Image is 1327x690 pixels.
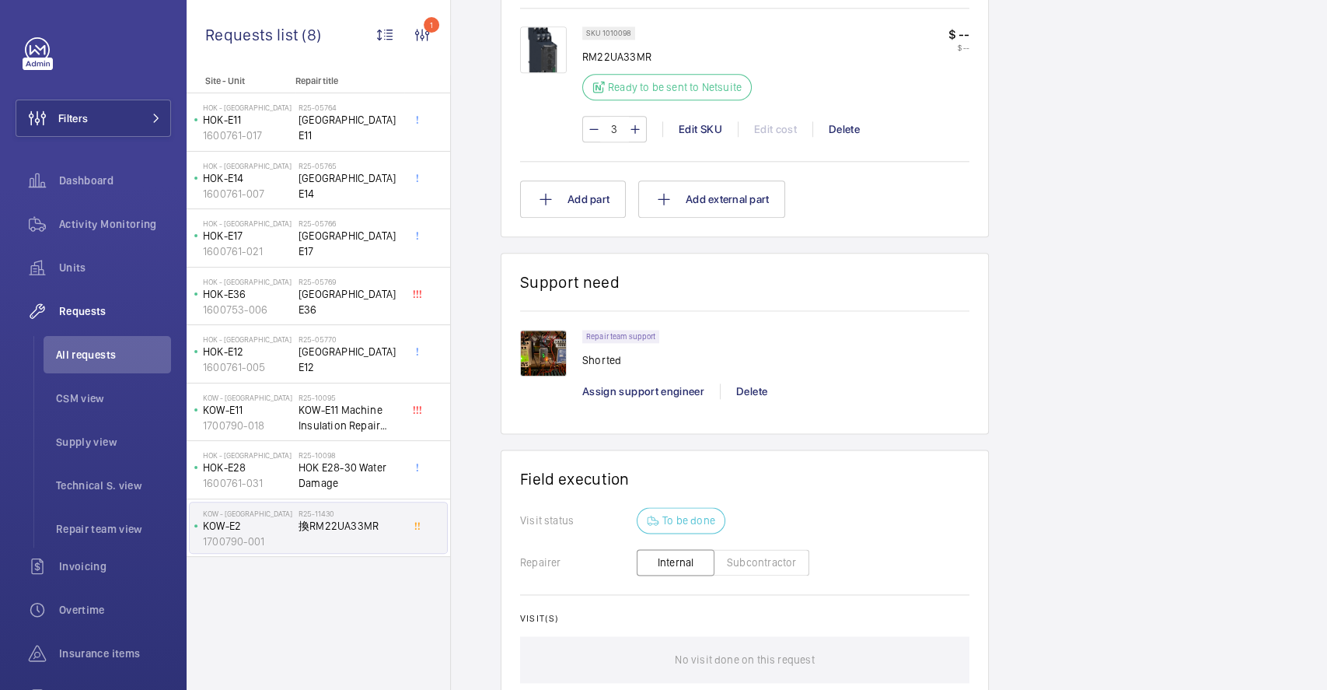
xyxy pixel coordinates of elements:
span: Technical S. view [56,478,171,493]
h2: Visit(s) [520,613,969,624]
img: 1756353807021-a76722ac-0b02-42da-a912-837fb5804966 [520,330,567,377]
h2: R25-05769 [299,277,401,286]
p: 1600753-006 [203,302,292,317]
span: Assign support engineer [582,385,704,398]
h2: R25-05764 [299,103,401,112]
p: 1600761-007 [203,186,292,201]
span: Requests list [205,25,302,44]
span: Units [59,260,171,275]
span: Repair team view [56,521,171,537]
p: Site - Unit [187,75,289,86]
p: HOK-E36 [203,286,292,302]
div: Delete [812,121,875,137]
span: All requests [56,347,171,363]
button: Filters [16,100,171,137]
p: HOK - [GEOGRAPHIC_DATA] [203,103,292,112]
span: Filters [58,110,88,126]
p: 1600761-005 [203,359,292,375]
p: HOK-E11 [203,112,292,128]
p: HOK - [GEOGRAPHIC_DATA] [203,219,292,228]
span: Insurance items [59,646,171,661]
p: 1600761-031 [203,475,292,491]
p: KOW-E11 [203,402,292,418]
div: Edit SKU [662,121,738,137]
p: KOW - [GEOGRAPHIC_DATA] [203,509,292,518]
p: KOW - [GEOGRAPHIC_DATA] [203,393,292,402]
p: HOK - [GEOGRAPHIC_DATA] [203,277,292,286]
h2: R25-10098 [299,450,401,460]
span: [GEOGRAPHIC_DATA] E36 [299,286,401,317]
span: [GEOGRAPHIC_DATA] E14 [299,170,401,201]
p: KOW-E2 [203,518,292,534]
span: HOK E28-30 Water Damage [299,460,401,491]
button: Subcontractor [714,549,809,576]
p: No visit done on this request [675,636,814,683]
h1: Field execution [520,469,969,489]
span: [GEOGRAPHIC_DATA] E11 [299,112,401,143]
p: HOK-E28 [203,460,292,475]
p: HOK-E14 [203,170,292,186]
span: Activity Monitoring [59,216,171,232]
p: 1600761-021 [203,243,292,259]
p: To be done [662,513,715,528]
span: CSM view [56,391,171,406]
span: KOW-E11 Machine Insulation Repair (burnt) [299,402,401,433]
span: [GEOGRAPHIC_DATA] E17 [299,228,401,259]
p: SKU 1010098 [586,30,631,36]
p: HOK-E17 [203,228,292,243]
button: Internal [637,549,714,576]
p: $ -- [948,26,969,43]
p: HOK - [GEOGRAPHIC_DATA] [203,161,292,170]
p: 1700790-001 [203,534,292,549]
h2: R25-11430 [299,509,401,518]
p: 1600761-017 [203,128,292,143]
h2: R25-05765 [299,161,401,170]
button: Add external part [638,180,785,218]
h1: Support need [520,272,620,292]
h2: R25-10095 [299,393,401,402]
div: Delete [720,384,783,399]
p: HOK-E12 [203,344,292,359]
p: Ready to be sent to Netsuite [608,79,742,95]
h2: R25-05770 [299,334,401,344]
p: Repair team support [586,334,655,339]
img: JXVHwKH7586ZlETuGujDK914LC-TTiL021CYZfs7HoFoxRqx.png [520,26,567,73]
span: 換RM22UA33MR [299,518,401,534]
span: Dashboard [59,173,171,188]
span: Supply view [56,434,171,450]
p: Shorted [582,352,669,368]
p: Repair title [295,75,398,86]
span: Invoicing [59,559,171,574]
span: Overtime [59,602,171,618]
button: Add part [520,180,626,218]
p: 1700790-018 [203,418,292,433]
h2: R25-05766 [299,219,401,228]
span: Requests [59,303,171,319]
p: HOK - [GEOGRAPHIC_DATA] [203,450,292,460]
p: RM22UA33MR [582,49,761,65]
p: $ -- [948,43,969,52]
span: [GEOGRAPHIC_DATA] E12 [299,344,401,375]
p: HOK - [GEOGRAPHIC_DATA] [203,334,292,344]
